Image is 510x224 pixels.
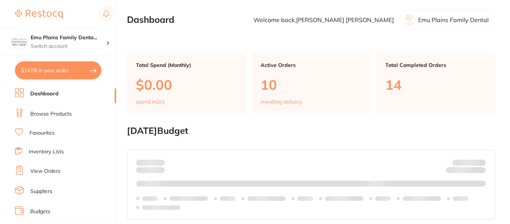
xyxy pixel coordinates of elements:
[136,99,165,105] p: spend in Oct
[30,90,59,98] a: Dashboard
[403,196,441,202] p: Labels extended
[471,159,486,166] strong: $NaN
[261,77,361,92] p: 10
[127,15,174,25] h2: Dashboard
[12,34,27,49] img: Emu Plains Family Dental
[418,16,489,23] p: Emu Plains Family Dental
[136,77,237,92] p: $0.00
[252,53,370,114] a: Active Orders10Awaiting delivery
[254,16,394,23] p: Welcome back, [PERSON_NAME] [PERSON_NAME]
[453,159,486,165] p: Budget:
[30,188,52,195] a: Suppliers
[375,196,391,202] p: Labels
[15,10,63,19] img: Restocq Logo
[152,159,165,166] strong: $0.00
[136,62,237,68] p: Total Spend (Monthly)
[170,196,208,202] p: Labels extended
[142,205,180,211] p: Labels extended
[473,168,486,175] strong: $0.00
[127,126,495,136] h2: [DATE] Budget
[30,208,50,215] a: Budgets
[30,168,60,175] a: View Orders
[376,53,495,114] a: Total Completed Orders14
[31,43,106,50] p: Switch account
[136,166,165,175] p: month
[220,196,236,202] p: Labels
[453,196,469,202] p: Labels
[261,99,302,105] p: Awaiting delivery
[325,196,363,202] p: Labels extended
[385,77,486,92] p: 14
[446,166,486,175] p: Remaining:
[29,148,64,156] a: Inventory Lists
[136,159,165,165] p: Spent:
[127,53,246,114] a: Total Spend (Monthly)$0.00spend inOct
[15,61,101,79] button: $14.09 in your order
[30,110,72,118] a: Browse Products
[142,196,158,202] p: Labels
[298,196,313,202] p: Labels
[31,34,106,42] h4: Emu Plains Family Dental
[261,62,361,68] p: Active Orders
[29,129,55,137] a: Favourites
[248,196,286,202] p: Labels extended
[15,6,63,23] a: Restocq Logo
[385,62,486,68] p: Total Completed Orders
